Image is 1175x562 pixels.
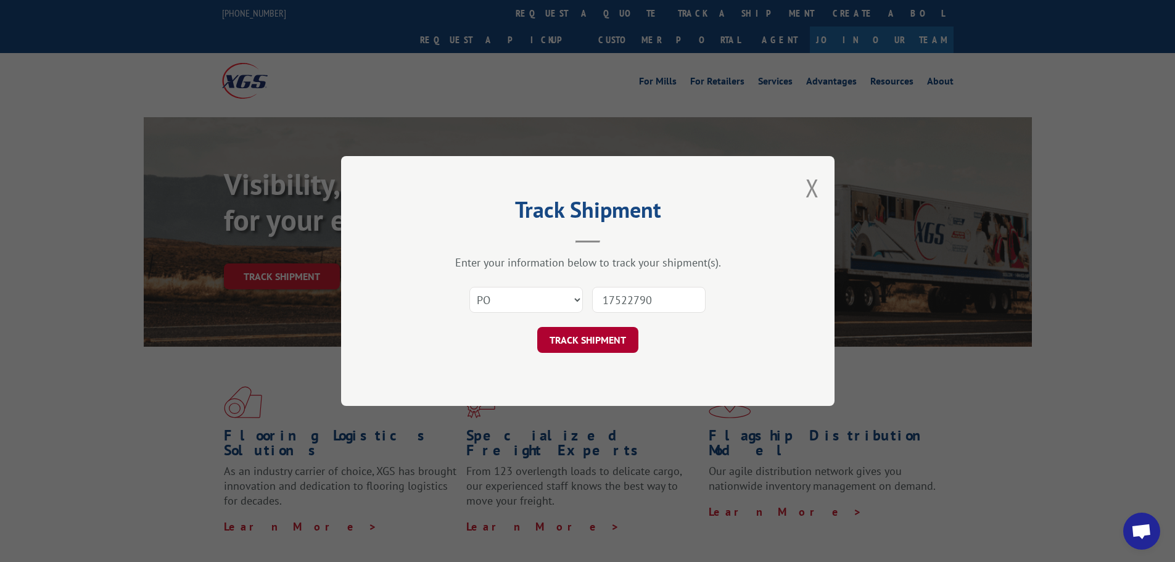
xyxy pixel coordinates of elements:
h2: Track Shipment [403,201,773,225]
button: TRACK SHIPMENT [537,327,638,353]
input: Number(s) [592,287,706,313]
button: Close modal [806,171,819,204]
div: Enter your information below to track your shipment(s). [403,255,773,270]
div: Open chat [1123,513,1160,550]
